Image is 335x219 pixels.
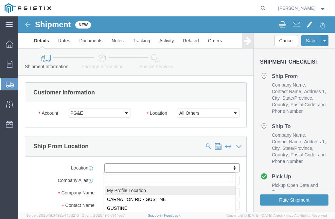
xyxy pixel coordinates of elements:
[164,213,181,217] a: Feedback
[26,213,79,217] span: Server: 2025.19.0-192a4753216
[148,213,164,217] a: Support
[18,16,335,212] iframe: FS Legacy Container
[278,5,315,12] span: Lisa Flohr
[278,4,326,12] button: [PERSON_NAME]
[226,213,327,218] span: Copyright © [DATE]-[DATE] Agistix Inc., All Rights Reserved
[5,3,51,13] img: logo
[82,213,125,217] span: Client: 2025.19.0-7f44ea7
